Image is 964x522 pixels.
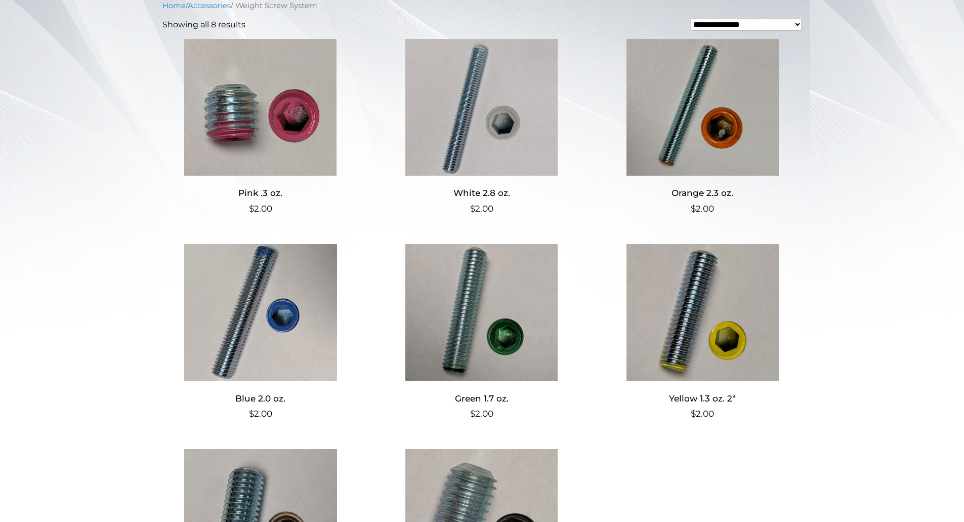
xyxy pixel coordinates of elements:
[249,409,272,419] bdi: 2.00
[604,244,801,421] a: Yellow 1.3 oz. 2″ $2.00
[162,244,359,381] img: Blue 2.0 oz.
[470,204,493,214] bdi: 2.00
[162,389,359,408] h2: Blue 2.0 oz.
[604,184,801,203] h2: Orange 2.3 oz.
[383,39,580,176] img: White 2.8 oz.
[383,184,580,203] h2: White 2.8 oz.
[162,1,186,10] a: Home
[604,39,801,216] a: Orange 2.3 oz. $2.00
[162,39,359,216] a: Pink .3 oz. $2.00
[470,204,475,214] span: $
[162,39,359,176] img: Pink .3 oz.
[470,409,475,419] span: $
[383,244,580,381] img: Green 1.7 oz.
[691,204,696,214] span: $
[162,184,359,203] h2: Pink .3 oz.
[383,389,580,408] h2: Green 1.7 oz.
[604,389,801,408] h2: Yellow 1.3 oz. 2″
[249,409,254,419] span: $
[691,409,696,419] span: $
[470,409,493,419] bdi: 2.00
[249,204,272,214] bdi: 2.00
[691,204,714,214] bdi: 2.00
[162,244,359,421] a: Blue 2.0 oz. $2.00
[383,244,580,421] a: Green 1.7 oz. $2.00
[691,19,802,30] select: Shop order
[383,39,580,216] a: White 2.8 oz. $2.00
[604,39,801,176] img: Orange 2.3 oz.
[188,1,231,10] a: Accessories
[162,19,245,31] p: Showing all 8 results
[691,409,714,419] bdi: 2.00
[604,244,801,381] img: Yellow 1.3 oz. 2"
[249,204,254,214] span: $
